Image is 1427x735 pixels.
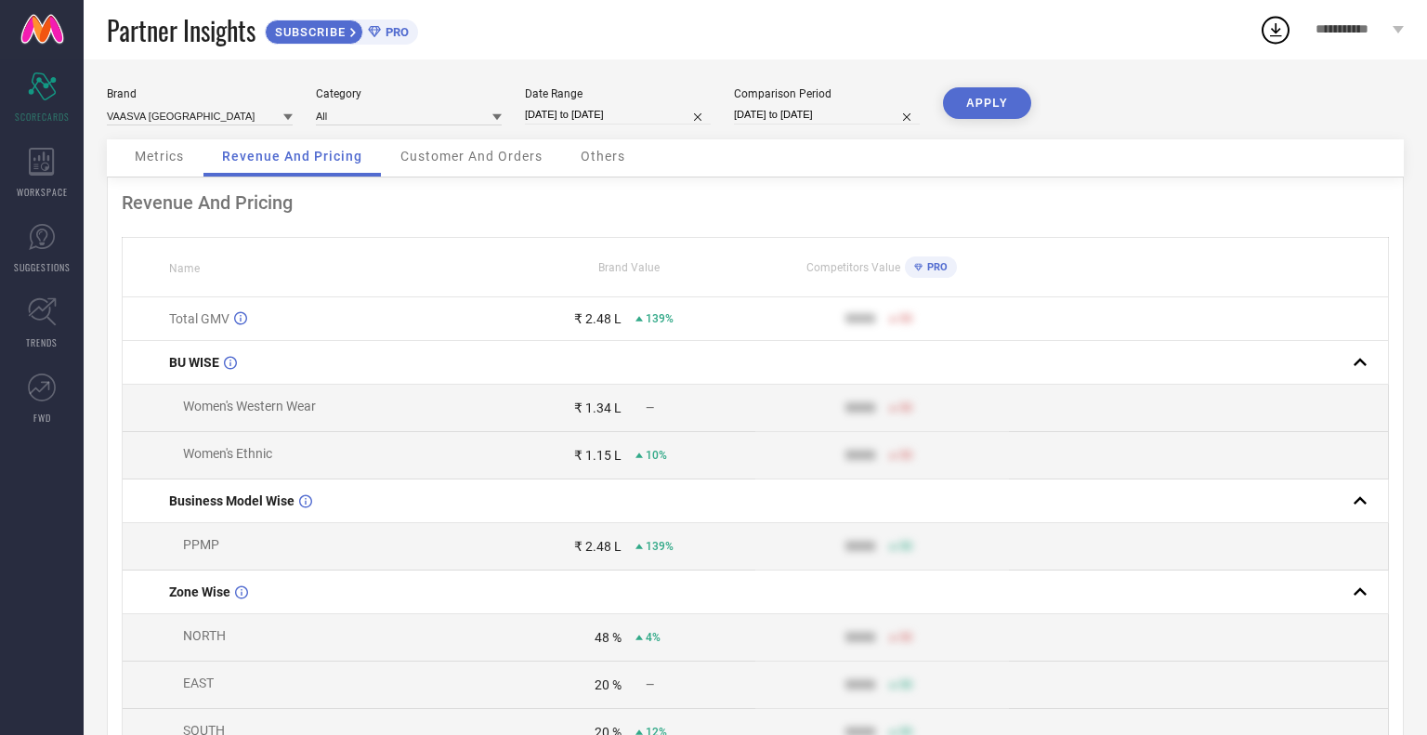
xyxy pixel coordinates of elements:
span: EAST [183,676,214,690]
span: Name [169,262,200,275]
span: Business Model Wise [169,493,295,508]
span: WORKSPACE [17,185,68,199]
span: 139% [646,540,674,553]
span: Women's Ethnic [183,446,272,461]
a: SUBSCRIBEPRO [265,15,418,45]
span: 10% [646,449,667,462]
span: Competitors Value [806,261,900,274]
div: Comparison Period [734,87,920,100]
div: Open download list [1259,13,1292,46]
span: PPMP [183,537,219,552]
span: Metrics [135,149,184,164]
span: SUBSCRIBE [266,25,350,39]
div: 9999 [845,539,875,554]
div: ₹ 2.48 L [574,539,622,554]
div: 9999 [845,400,875,415]
span: Partner Insights [107,11,255,49]
span: 139% [646,312,674,325]
span: NORTH [183,628,226,643]
span: PRO [923,261,948,273]
div: 9999 [845,630,875,645]
span: 50 [899,401,912,414]
div: 9999 [845,311,875,326]
span: Women's Western Wear [183,399,316,413]
span: 50 [899,678,912,691]
div: Brand [107,87,293,100]
span: 4% [646,631,661,644]
span: Others [581,149,625,164]
div: Date Range [525,87,711,100]
span: SCORECARDS [15,110,70,124]
div: 48 % [595,630,622,645]
span: 50 [899,312,912,325]
div: ₹ 1.34 L [574,400,622,415]
span: TRENDS [26,335,58,349]
span: Brand Value [598,261,660,274]
input: Select comparison period [734,105,920,125]
span: FWD [33,411,51,425]
div: 20 % [595,677,622,692]
span: 50 [899,631,912,644]
span: Zone Wise [169,584,230,599]
span: Customer And Orders [400,149,543,164]
div: ₹ 1.15 L [574,448,622,463]
span: 50 [899,449,912,462]
button: APPLY [943,87,1031,119]
span: SUGGESTIONS [14,260,71,274]
span: — [646,401,654,414]
span: — [646,678,654,691]
span: PRO [381,25,409,39]
div: Revenue And Pricing [122,191,1389,214]
div: 9999 [845,448,875,463]
span: BU WISE [169,355,219,370]
input: Select date range [525,105,711,125]
span: Revenue And Pricing [222,149,362,164]
span: Total GMV [169,311,229,326]
div: ₹ 2.48 L [574,311,622,326]
div: 9999 [845,677,875,692]
span: 50 [899,540,912,553]
div: Category [316,87,502,100]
